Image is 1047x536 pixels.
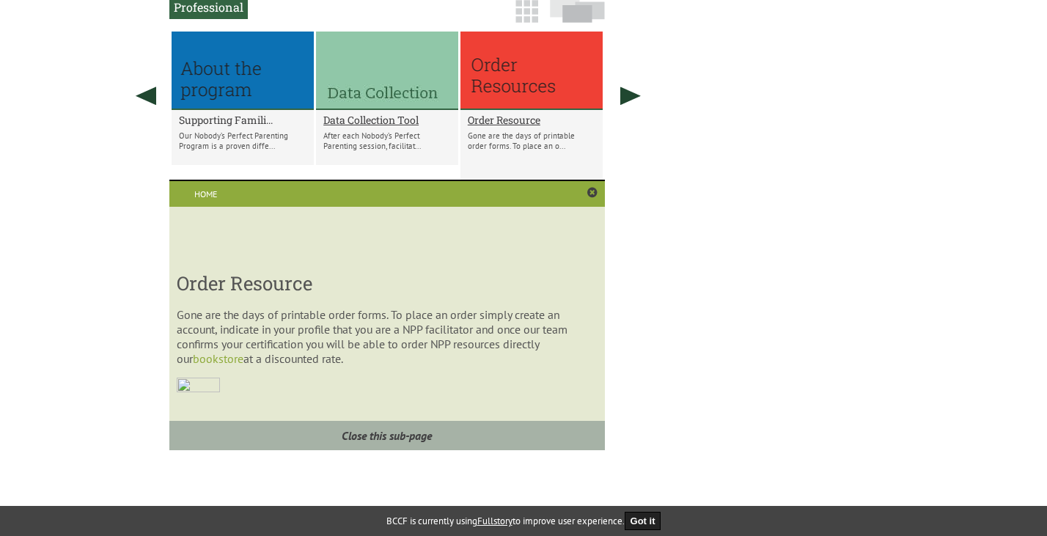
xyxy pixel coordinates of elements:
[169,181,242,207] a: Home
[477,515,513,527] a: Fullstory
[323,113,451,127] a: Data Collection Tool
[511,7,543,30] a: Grid View
[193,351,243,366] a: bookstore
[545,7,609,30] a: Slide View
[177,271,597,295] h3: Order Resource
[172,32,314,165] li: Supporting Families, Reducing Risk
[342,428,432,443] i: Close this sub-page
[169,421,604,450] a: Close this sub-page
[316,32,458,165] li: Data Collection Tool
[179,131,306,151] p: Our Nobody’s Perfect Parenting Program is a proven diffe...
[460,32,603,180] li: Order Resource
[468,131,595,151] p: Gone are the days of printable order forms. To place an o...
[323,131,451,151] p: After each Nobody’s Perfect Parenting session, facilitat...
[177,307,597,366] p: Gone are the days of printable order forms. To place an order simply create an account, indicate ...
[625,512,661,530] button: Got it
[468,113,595,127] a: Order Resource
[587,187,598,199] a: Close
[179,113,306,127] a: Supporting Famili...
